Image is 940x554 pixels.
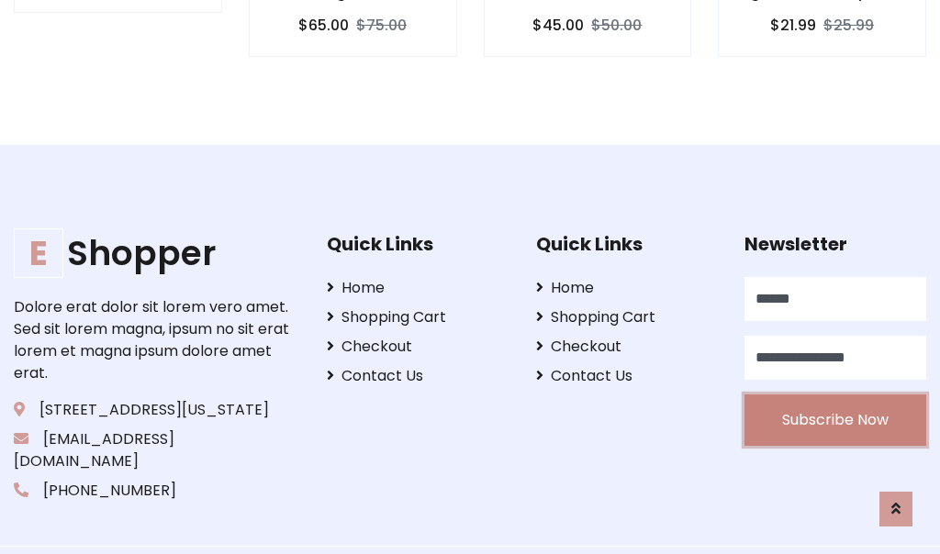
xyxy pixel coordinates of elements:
h5: Newsletter [744,233,926,255]
a: Home [327,277,509,299]
a: Checkout [536,336,718,358]
a: Shopping Cart [327,306,509,328]
p: Dolore erat dolor sit lorem vero amet. Sed sit lorem magna, ipsum no sit erat lorem et magna ipsu... [14,296,298,384]
a: Contact Us [536,365,718,387]
h6: $21.99 [770,17,816,34]
h6: $45.00 [532,17,584,34]
del: $75.00 [356,15,407,36]
a: Home [536,277,718,299]
h1: Shopper [14,233,298,274]
p: [STREET_ADDRESS][US_STATE] [14,399,298,421]
span: E [14,228,63,278]
a: Contact Us [327,365,509,387]
del: $50.00 [591,15,642,36]
h5: Quick Links [536,233,718,255]
p: [EMAIL_ADDRESS][DOMAIN_NAME] [14,428,298,472]
button: Subscribe Now [744,394,926,446]
h6: $65.00 [298,17,349,34]
del: $25.99 [823,15,874,36]
a: Checkout [327,336,509,358]
a: Shopping Cart [536,306,718,328]
h5: Quick Links [327,233,509,255]
p: [PHONE_NUMBER] [14,480,298,502]
a: EShopper [14,233,298,274]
